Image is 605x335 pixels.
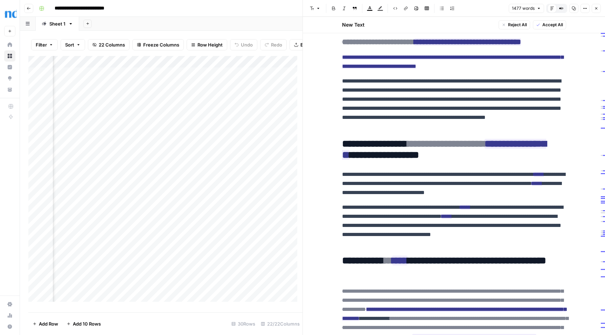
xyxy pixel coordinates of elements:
[4,62,15,73] a: Insights
[4,299,15,310] a: Settings
[143,41,179,48] span: Freeze Columns
[230,39,257,50] button: Undo
[4,8,17,21] img: Opendoor Logo
[4,321,15,332] button: Help + Support
[342,21,364,28] h2: New Text
[197,41,223,48] span: Row Height
[508,22,527,28] span: Reject All
[88,39,130,50] button: 22 Columns
[49,20,65,27] div: Sheet 1
[499,20,530,29] button: Reject All
[509,4,544,13] button: 1477 words
[39,320,58,327] span: Add Row
[4,84,15,95] a: Your Data
[229,318,258,329] div: 30 Rows
[28,318,62,329] button: Add Row
[290,39,330,50] button: Export CSV
[61,39,85,50] button: Sort
[99,41,125,48] span: 22 Columns
[241,41,253,48] span: Undo
[36,41,47,48] span: Filter
[36,17,79,31] a: Sheet 1
[132,39,184,50] button: Freeze Columns
[73,320,101,327] span: Add 10 Rows
[271,41,282,48] span: Redo
[4,310,15,321] a: Usage
[4,6,15,23] button: Workspace: Opendoor
[512,5,535,12] span: 1477 words
[258,318,302,329] div: 22/22 Columns
[542,22,563,28] span: Accept All
[4,73,15,84] a: Opportunities
[62,318,105,329] button: Add 10 Rows
[533,20,566,29] button: Accept All
[4,39,15,50] a: Home
[187,39,227,50] button: Row Height
[65,41,74,48] span: Sort
[4,50,15,62] a: Browse
[31,39,58,50] button: Filter
[260,39,287,50] button: Redo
